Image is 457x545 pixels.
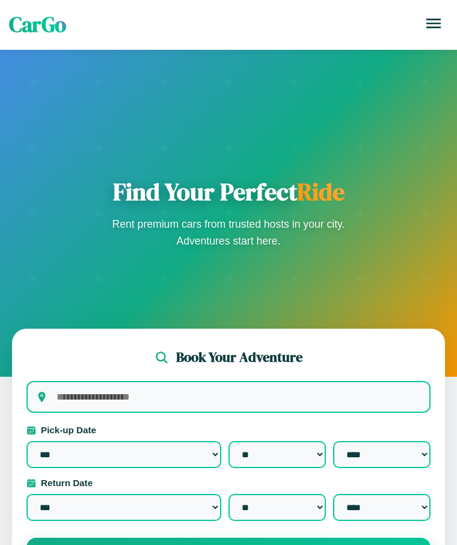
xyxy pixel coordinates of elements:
p: Rent premium cars from trusted hosts in your city. Adventures start here. [108,216,349,249]
h2: Book Your Adventure [176,348,302,367]
label: Pick-up Date [26,425,431,435]
h1: Find Your Perfect [108,177,349,206]
span: Ride [297,175,345,208]
span: CarGo [9,10,66,39]
label: Return Date [26,478,431,488]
